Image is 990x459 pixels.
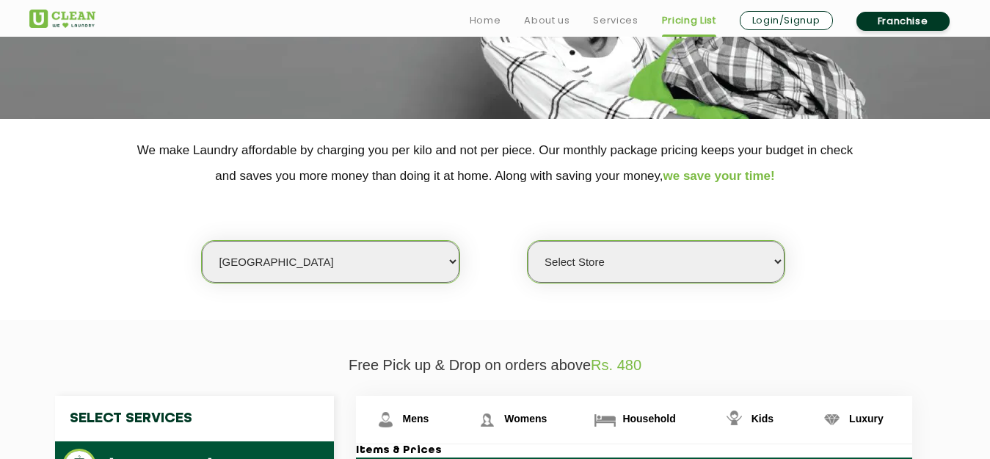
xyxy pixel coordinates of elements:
[403,413,429,424] span: Mens
[591,357,641,373] span: Rs. 480
[29,10,95,28] img: UClean Laundry and Dry Cleaning
[29,357,961,374] p: Free Pick up & Drop on orders above
[592,407,618,433] img: Household
[856,12,950,31] a: Franchise
[721,407,747,433] img: Kids
[373,407,398,433] img: Mens
[504,413,547,424] span: Womens
[622,413,675,424] span: Household
[356,444,912,458] h3: Items & Prices
[849,413,884,424] span: Luxury
[470,12,501,29] a: Home
[740,11,833,30] a: Login/Signup
[593,12,638,29] a: Services
[663,169,775,183] span: we save your time!
[751,413,774,424] span: Kids
[474,407,500,433] img: Womens
[55,396,334,441] h4: Select Services
[29,137,961,189] p: We make Laundry affordable by charging you per kilo and not per piece. Our monthly package pricin...
[524,12,569,29] a: About us
[819,407,845,433] img: Luxury
[662,12,716,29] a: Pricing List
